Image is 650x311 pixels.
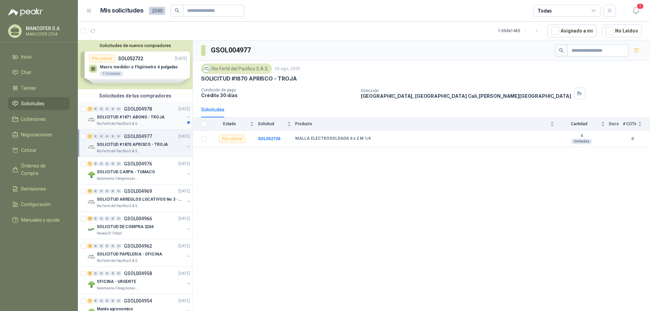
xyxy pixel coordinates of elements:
p: MANCOFER S.A [26,26,68,31]
button: No Leídos [602,24,642,37]
div: 0 [110,271,115,276]
p: Rio Fertil del Pacífico S.A.S. [97,203,138,209]
a: Inicio [8,50,70,63]
div: 0 [116,107,121,111]
p: 20 ago, 2025 [275,66,300,72]
span: Cantidad [558,121,600,126]
a: Chat [8,66,70,79]
th: Cantidad [558,117,609,131]
p: SOLICITUD ARREGLOS LOCATIVOS No 3 - PICHINDE [97,196,181,203]
b: 4 [558,133,605,139]
a: Negociaciones [8,128,70,141]
div: 0 [105,271,110,276]
span: Solicitudes [21,100,44,107]
p: [DATE] [178,161,190,167]
a: Configuración [8,198,70,211]
div: 0 [105,216,110,221]
p: GSOL004958 [124,271,152,276]
div: 12 [87,216,92,221]
img: Company Logo [87,253,95,261]
div: 0 [110,189,115,194]
b: 0 [623,136,642,142]
p: [DATE] [178,133,190,140]
a: Manuales y ayuda [8,214,70,226]
div: 0 [93,271,98,276]
th: Solicitud [258,117,295,131]
div: 0 [105,244,110,248]
th: Producto [295,117,558,131]
th: Docs [609,117,623,131]
img: Company Logo [87,280,95,288]
a: Licitaciones [8,113,70,126]
div: 0 [110,216,115,221]
div: 0 [116,134,121,139]
span: Órdenes de Compra [21,162,63,177]
div: 0 [99,161,104,166]
div: 0 [116,298,121,303]
span: Estado [211,121,248,126]
div: 0 [105,161,110,166]
h3: GSOL004977 [211,45,252,55]
img: Company Logo [202,65,210,72]
p: SOLICITUD #1871 ABONO - TROJA [97,114,165,120]
div: 0 [110,161,115,166]
a: SOL052726 [258,136,280,141]
p: [DATE] [178,298,190,304]
div: 1 [87,107,92,111]
div: 0 [99,107,104,111]
div: Unidades [571,139,592,144]
a: Tareas [8,82,70,94]
div: 1 [87,298,92,303]
p: [DATE] [178,270,190,277]
th: Estado [211,117,258,131]
div: 0 [99,216,104,221]
div: 0 [105,189,110,194]
th: # COTs [623,117,650,131]
p: SOLICITUD DE COMPRA 2204 [97,224,154,230]
div: 0 [99,134,104,139]
img: Company Logo [87,198,95,206]
a: Remisiones [8,182,70,195]
div: 17 [87,189,92,194]
div: 0 [110,107,115,111]
p: Crédito 30 días [201,92,355,98]
p: Salamanca Oleaginosas SAS [97,176,139,181]
p: Salamanca Oleaginosas SAS [97,286,139,291]
p: SOLICITUD CARPA - TUMACO [97,169,155,175]
div: Solicitudes de nuevos compradoresPor cotizarSOL052732[DATE] Macro medidor o Flujómetro 4 pulgadas... [78,40,193,89]
span: search [175,8,179,13]
div: 0 [93,161,98,166]
div: 0 [93,107,98,111]
p: Panela El Trébol [97,231,122,236]
a: 1 0 0 0 0 0 GSOL004977[DATE] Company LogoSOLICITUD #1870 APRISCO - TROJARio Fertil del Pacífico S... [87,132,191,154]
p: SOLICITUD #1870 APRISCO - TROJA [97,141,168,148]
div: 0 [99,298,104,303]
a: 1 0 0 0 0 0 GSOL004976[DATE] Company LogoSOLICITUD CARPA - TUMACOSalamanca Oleaginosas SAS [87,160,191,181]
a: 5 0 0 0 0 0 GSOL004958[DATE] Company LogoOFICINA - URGENTESalamanca Oleaginosas SAS [87,269,191,291]
span: Producto [295,121,549,126]
span: Configuración [21,201,51,208]
div: 5 [87,271,92,276]
div: 1 [87,134,92,139]
div: 0 [105,107,110,111]
p: [DATE] [178,216,190,222]
a: Cotizar [8,144,70,157]
p: Rio Fertil del Pacífico S.A.S. [97,258,138,264]
span: Cotizar [21,147,37,154]
div: 0 [99,189,104,194]
p: [DATE] [178,188,190,195]
span: Licitaciones [21,115,46,123]
div: 0 [93,134,98,139]
p: OFICINA - URGENTE [97,279,136,285]
a: 4 0 0 0 0 0 GSOL004962[DATE] Company LogoSOLICITUD PAPELERIA - OFICINARio Fertil del Pacífico S.A.S. [87,242,191,264]
p: SOLICITUD PAPELERIA - OFICINA [97,251,162,258]
p: Rio Fertil del Pacífico S.A.S. [97,121,138,127]
p: GSOL004976 [124,161,152,166]
div: 0 [105,298,110,303]
img: Company Logo [87,143,95,151]
img: Company Logo [87,225,95,234]
div: 0 [110,134,115,139]
span: search [559,48,564,53]
span: Negociaciones [21,131,52,138]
